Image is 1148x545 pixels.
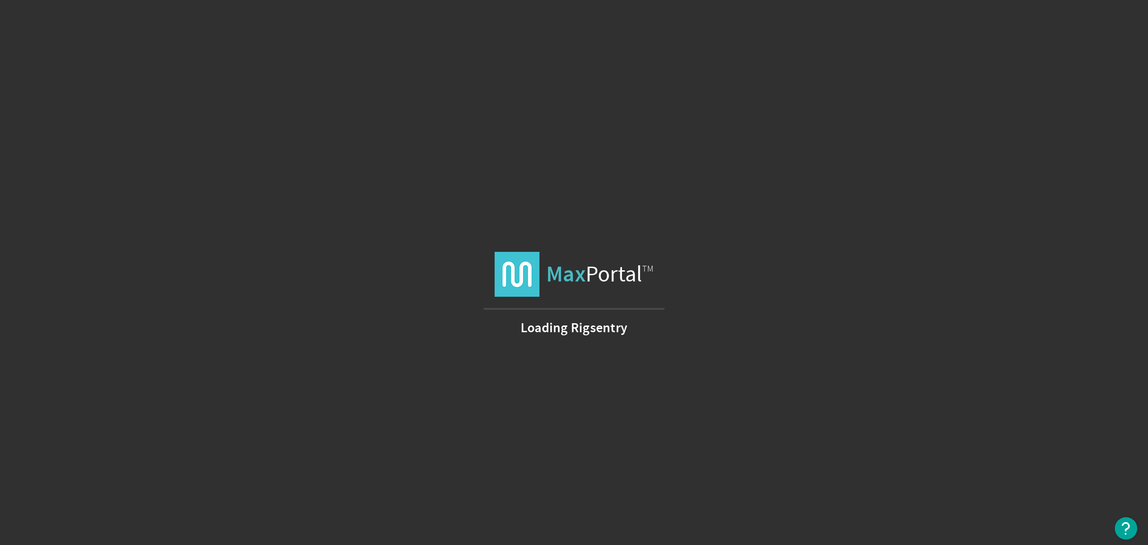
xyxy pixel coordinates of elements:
[521,323,627,332] strong: Loading Rigsentry
[1115,517,1137,540] button: Open Resource Center
[546,252,653,297] span: Portal
[642,263,653,274] span: TM
[546,259,586,289] strong: Max
[495,252,539,297] img: logo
